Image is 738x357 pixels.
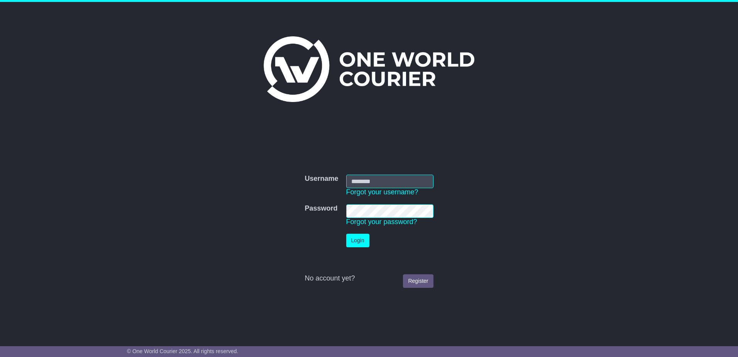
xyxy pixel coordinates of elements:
a: Register [403,274,433,288]
img: One World [264,36,474,102]
div: No account yet? [305,274,433,283]
a: Forgot your password? [346,218,417,226]
span: © One World Courier 2025. All rights reserved. [127,348,239,354]
a: Forgot your username? [346,188,418,196]
label: Password [305,204,337,213]
button: Login [346,234,369,247]
label: Username [305,175,338,183]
